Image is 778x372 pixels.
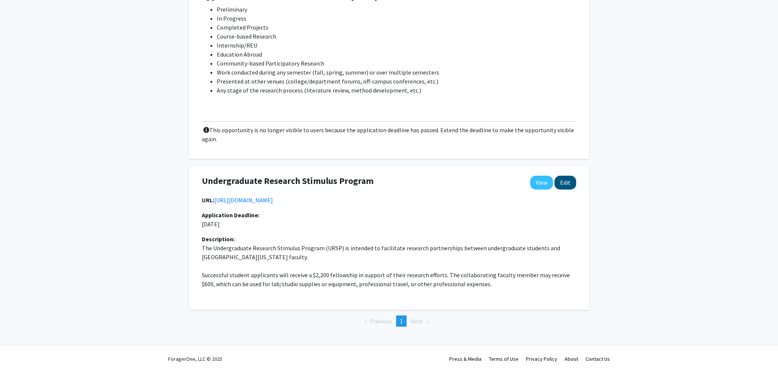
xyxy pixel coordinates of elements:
b: Application Deadline: [202,211,259,219]
p: [DATE] [202,211,351,229]
a: Terms of Use [489,356,519,362]
li: Internship/REU [217,41,576,50]
li: Course-based Research [217,32,576,41]
ul: Pagination [189,315,589,327]
div: Description: [202,235,576,244]
p: This opportunity is no longer visible to users because the application deadline has passed. Exten... [202,125,576,143]
iframe: Chat [6,338,32,366]
li: Completed Projects [217,23,576,32]
button: Edit [554,176,576,190]
span: Next [411,317,423,325]
span: Previous [370,317,392,325]
a: Opens in a new tab [214,196,273,204]
a: View [530,176,553,190]
a: About [565,356,578,362]
li: Preliminary [217,5,576,14]
p: The Undergraduate Research Stimulus Program (URSP) is intended to facilitate research partnership... [202,244,576,261]
li: Presented at other venues (college/department forums, off-campus conferences, etc.) [217,77,576,86]
li: In Progress [217,14,576,23]
b: URL: [202,196,214,204]
div: ForagerOne, LLC © 2025 [168,346,222,372]
li: Work conducted during any semester (fall, spring, summer) or over multiple semesters [217,68,576,77]
li: Community-based Participatory Research [217,59,576,68]
span: 1 [400,317,403,325]
h4: Undergraduate Research Stimulus Program [202,176,374,187]
li: Any stage of the research process (literature review, method development, etc.) [217,86,576,95]
p: Successful student applicants will receive a $2,200 fellowship in support of their research effor... [202,270,576,288]
a: Contact Us [586,356,610,362]
li: Education Abroad [217,50,576,59]
a: Press & Media [449,356,481,362]
a: Privacy Policy [526,356,557,362]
